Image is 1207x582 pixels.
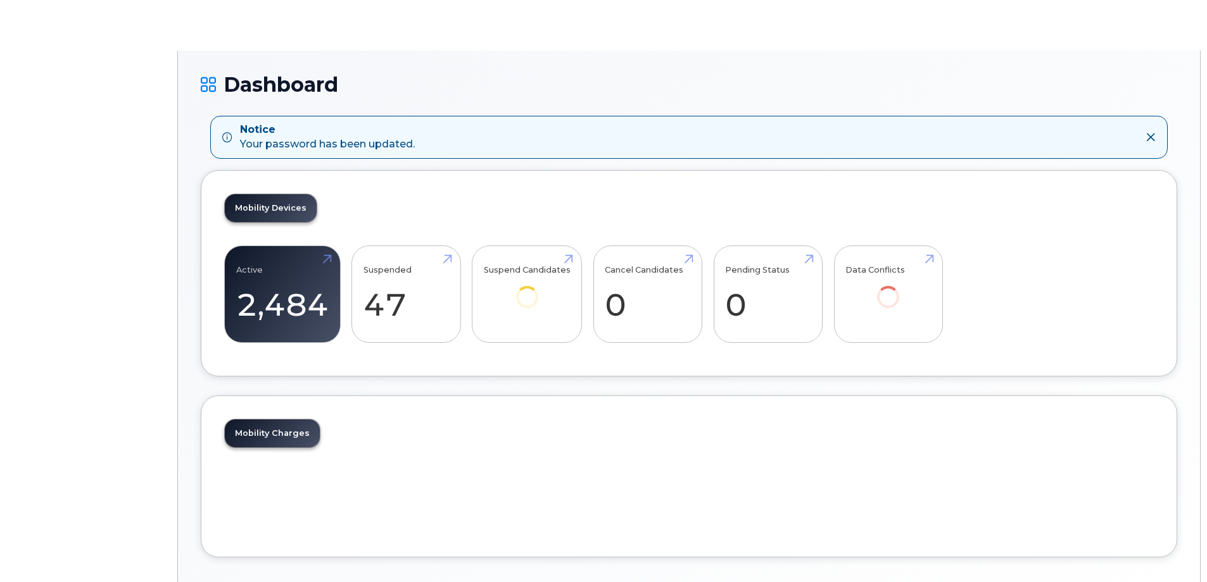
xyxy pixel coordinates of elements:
a: Data Conflicts [845,252,931,325]
strong: Notice [240,123,415,137]
a: Pending Status 0 [725,252,811,336]
a: Suspend Candidates [484,252,571,325]
a: Cancel Candidates 0 [605,252,690,336]
div: Your password has been updated. [240,123,415,152]
a: Mobility Devices [225,194,317,222]
a: Suspended 47 [363,252,449,336]
a: Mobility Charges [225,419,320,447]
a: Active 2,484 [236,252,329,336]
h1: Dashboard [201,73,1177,96]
